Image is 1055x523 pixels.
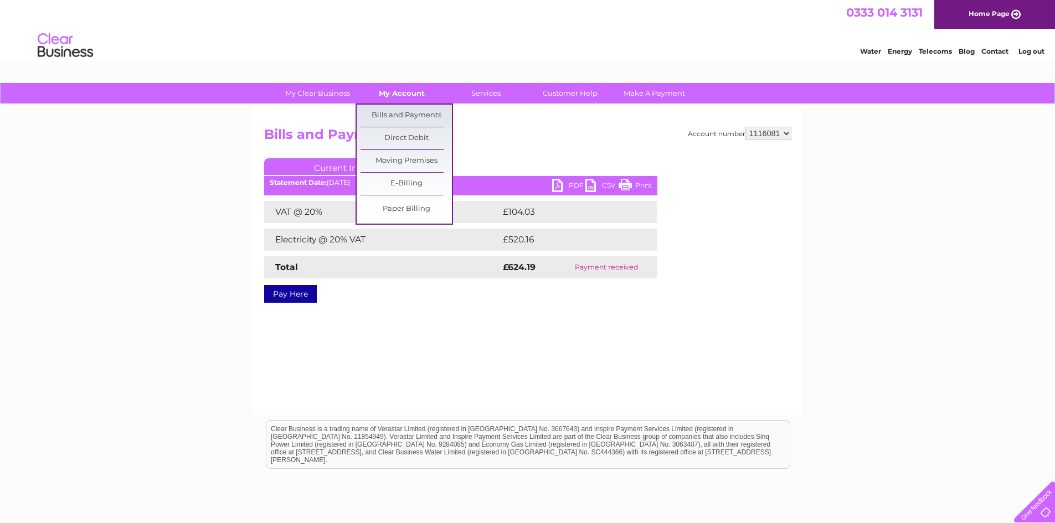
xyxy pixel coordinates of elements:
td: £104.03 [500,201,637,223]
td: VAT @ 20% [264,201,500,223]
a: Paper Billing [361,198,452,220]
a: Customer Help [524,83,616,103]
a: Blog [959,47,975,55]
div: [DATE] [264,179,657,187]
a: 0333 014 3131 [846,6,923,19]
h2: Bills and Payments [264,127,791,148]
a: Telecoms [919,47,952,55]
strong: £624.19 [503,262,536,272]
a: Direct Debit [361,127,452,149]
img: logo.png [37,29,94,63]
a: Contact [981,47,1008,55]
td: Payment received [556,256,657,278]
a: CSV [585,179,619,195]
td: £520.16 [500,229,637,251]
a: Moving Premises [361,150,452,172]
a: Print [619,179,652,195]
a: My Account [356,83,447,103]
a: E-Billing [361,173,452,195]
a: Energy [888,47,912,55]
a: Log out [1018,47,1044,55]
a: Water [860,47,881,55]
strong: Total [275,262,298,272]
div: Clear Business is a trading name of Verastar Limited (registered in [GEOGRAPHIC_DATA] No. 3667643... [266,6,790,54]
a: Pay Here [264,285,317,303]
a: PDF [552,179,585,195]
a: Bills and Payments [361,105,452,127]
a: Current Invoice [264,158,430,175]
b: Statement Date: [270,178,327,187]
div: Account number [688,127,791,140]
td: Electricity @ 20% VAT [264,229,500,251]
a: Services [440,83,532,103]
a: Make A Payment [609,83,700,103]
a: My Clear Business [272,83,363,103]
